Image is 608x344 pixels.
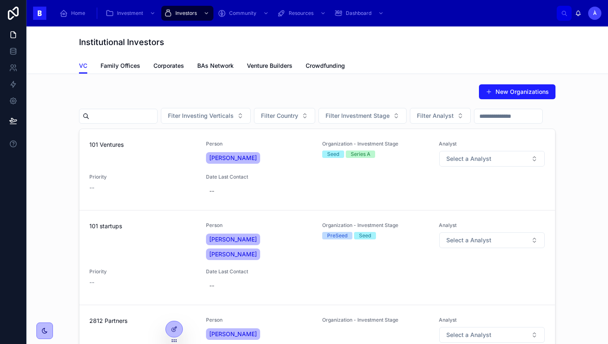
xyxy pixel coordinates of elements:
span: -- [89,278,94,287]
a: Corporates [153,58,184,75]
span: Filter Investment Stage [326,112,390,120]
span: Organization - Investment Stage [322,317,429,323]
span: Dashboard [346,10,371,17]
span: 101 Ventures [89,141,196,149]
button: Select Button [439,232,545,248]
h1: Institutional Investors [79,36,164,48]
span: Person [206,317,313,323]
span: Analyst [439,222,546,229]
span: Crowdfunding [306,62,345,70]
button: Select Button [410,108,471,124]
a: Venture Builders [247,58,292,75]
div: -- [209,282,214,290]
span: [PERSON_NAME] [209,330,257,338]
span: Person [206,222,313,229]
a: [PERSON_NAME] [206,152,260,164]
span: Select a Analyst [446,155,491,163]
a: Home [57,6,91,21]
button: Select Button [161,108,251,124]
span: Analyst [439,317,546,323]
div: -- [209,187,214,195]
span: Person [206,141,313,147]
div: Seed [359,232,371,239]
span: BAs Network [197,62,234,70]
span: Priority [89,174,196,180]
span: Investors [175,10,197,17]
a: 101 VenturesPerson[PERSON_NAME]Organization - Investment StageSeedSeries AAnalystSelect ButtonPri... [79,129,555,210]
span: Home [71,10,85,17]
span: Filter Country [261,112,298,120]
span: [PERSON_NAME] [209,235,257,244]
span: Fiter Investing Verticals [168,112,234,120]
button: Select Button [318,108,407,124]
a: Dashboard [332,6,388,21]
span: Family Offices [101,62,140,70]
a: Resources [275,6,330,21]
span: Select a Analyst [446,236,491,244]
span: Analyst [439,141,546,147]
span: Filter Analyst [417,112,454,120]
a: Investment [103,6,160,21]
a: Crowdfunding [306,58,345,75]
a: Investors [161,6,213,21]
button: New Organizations [479,84,555,99]
a: VC [79,58,87,74]
span: Priority [89,268,196,275]
div: PreSeed [327,232,347,239]
a: [PERSON_NAME] [206,234,260,245]
span: VC [79,62,87,70]
span: Resources [289,10,314,17]
a: [PERSON_NAME] [206,248,260,260]
span: [PERSON_NAME] [209,250,257,258]
span: 101 startups [89,222,196,230]
span: À [593,10,597,17]
span: Community [229,10,256,17]
a: BAs Network [197,58,234,75]
button: Select Button [439,327,545,343]
a: Family Offices [101,58,140,75]
a: [PERSON_NAME] [206,328,260,340]
button: Select Button [439,151,545,167]
span: Corporates [153,62,184,70]
button: Select Button [254,108,315,124]
span: -- [89,184,94,192]
span: 2812 Partners [89,317,196,325]
span: Organization - Investment Stage [322,222,429,229]
a: Community [215,6,273,21]
span: Date Last Contact [206,268,313,275]
span: [PERSON_NAME] [209,154,257,162]
div: scrollable content [53,4,557,22]
span: Venture Builders [247,62,292,70]
span: Organization - Investment Stage [322,141,429,147]
a: 101 startupsPerson[PERSON_NAME][PERSON_NAME]Organization - Investment StagePreSeedSeedAnalystSele... [79,210,555,305]
span: Select a Analyst [446,331,491,339]
img: App logo [33,7,46,20]
div: Seed [327,150,339,158]
span: Investment [117,10,143,17]
span: Date Last Contact [206,174,313,180]
div: Series A [351,150,370,158]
